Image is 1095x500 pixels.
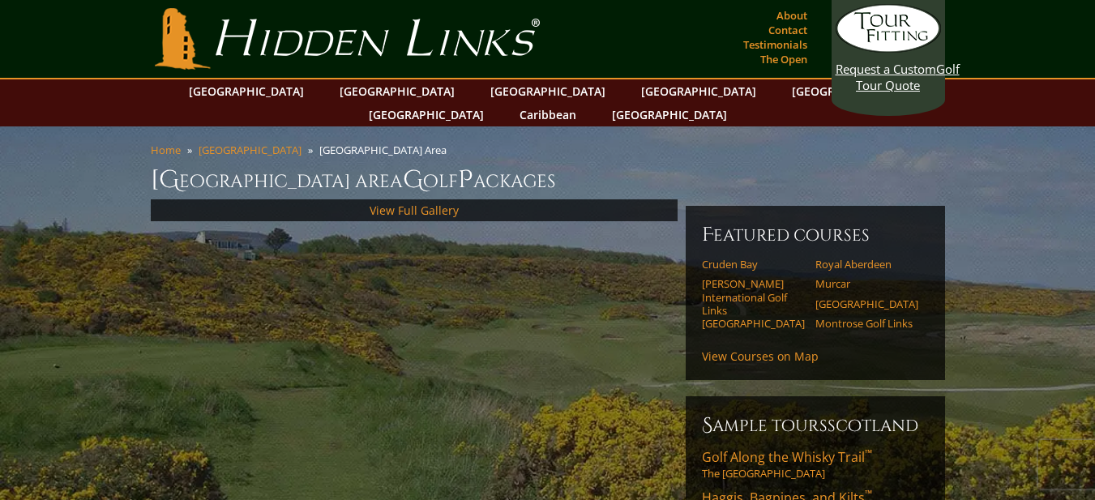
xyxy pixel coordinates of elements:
[702,277,805,330] a: [PERSON_NAME] International Golf Links [GEOGRAPHIC_DATA]
[815,277,918,290] a: Murcar
[319,143,453,157] li: [GEOGRAPHIC_DATA] Area
[181,79,312,103] a: [GEOGRAPHIC_DATA]
[836,61,936,77] span: Request a Custom
[403,164,423,196] span: G
[702,258,805,271] a: Cruden Bay
[739,33,811,56] a: Testimonials
[604,103,735,126] a: [GEOGRAPHIC_DATA]
[784,79,915,103] a: [GEOGRAPHIC_DATA]
[702,222,929,248] h6: Featured Courses
[361,103,492,126] a: [GEOGRAPHIC_DATA]
[815,258,918,271] a: Royal Aberdeen
[764,19,811,41] a: Contact
[199,143,302,157] a: [GEOGRAPHIC_DATA]
[331,79,463,103] a: [GEOGRAPHIC_DATA]
[511,103,584,126] a: Caribbean
[151,143,181,157] a: Home
[815,297,918,310] a: [GEOGRAPHIC_DATA]
[702,448,929,481] a: Golf Along the Whisky Trail™The [GEOGRAPHIC_DATA]
[702,448,872,466] span: Golf Along the Whisky Trail
[633,79,764,103] a: [GEOGRAPHIC_DATA]
[756,48,811,71] a: The Open
[370,203,459,218] a: View Full Gallery
[482,79,614,103] a: [GEOGRAPHIC_DATA]
[702,412,929,438] h6: Sample ToursScotland
[836,4,941,93] a: Request a CustomGolf Tour Quote
[151,164,945,196] h1: [GEOGRAPHIC_DATA] Area olf ackages
[772,4,811,27] a: About
[458,164,473,196] span: P
[702,348,819,364] a: View Courses on Map
[815,317,918,330] a: Montrose Golf Links
[865,447,872,460] sup: ™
